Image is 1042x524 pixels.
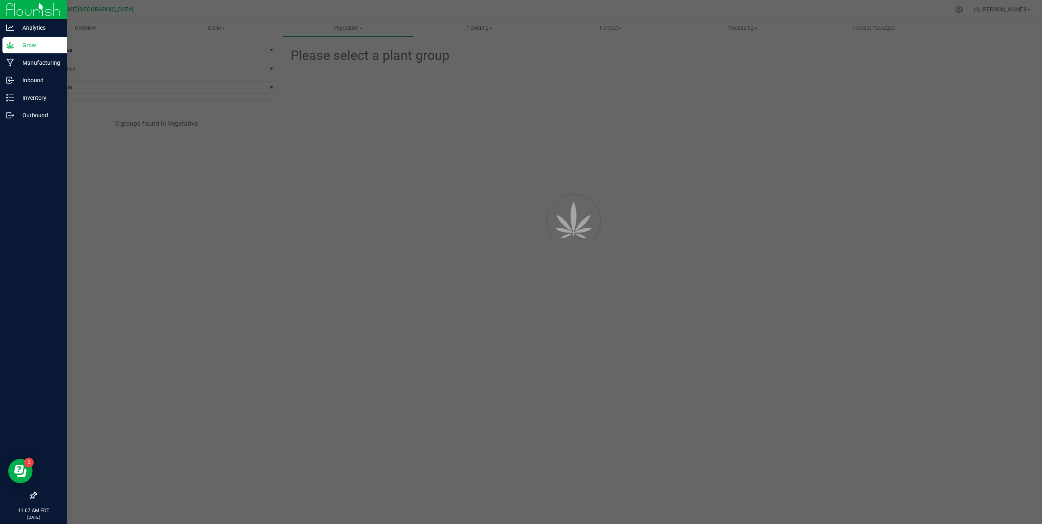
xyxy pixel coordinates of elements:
[6,111,14,119] inline-svg: Outbound
[14,110,63,120] p: Outbound
[6,41,14,49] inline-svg: Grow
[6,76,14,84] inline-svg: Inbound
[24,458,34,467] iframe: Resource center unread badge
[14,58,63,68] p: Manufacturing
[14,75,63,85] p: Inbound
[8,459,33,483] iframe: Resource center
[4,507,63,514] p: 11:07 AM EDT
[6,59,14,67] inline-svg: Manufacturing
[14,40,63,50] p: Grow
[6,94,14,102] inline-svg: Inventory
[6,24,14,32] inline-svg: Analytics
[14,23,63,33] p: Analytics
[14,93,63,103] p: Inventory
[4,514,63,520] p: [DATE]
